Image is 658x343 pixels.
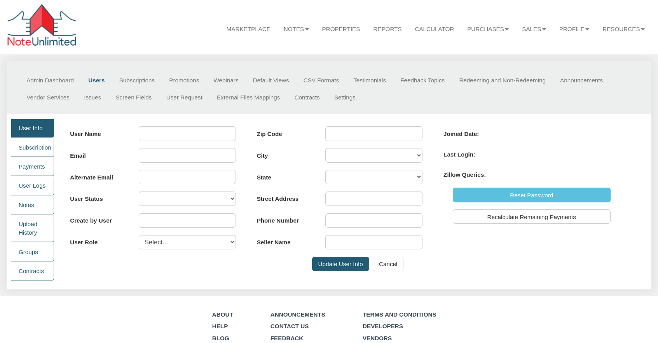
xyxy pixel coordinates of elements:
a: Upload History [11,215,54,242]
input: Recalculate Remaining Payments [453,209,611,224]
label: Street Address [257,192,318,203]
label: Email [70,148,131,160]
a: Settings [327,89,363,106]
label: User Role [70,235,131,247]
a: Promotions [162,71,206,89]
a: Notes [277,19,316,40]
input: Update User Info [312,257,369,271]
a: Contact Us [271,323,309,329]
a: Terms and Conditions [363,311,436,318]
a: Resources [596,19,651,40]
a: Help [212,323,228,329]
a: Vendor Services [19,89,77,106]
a: Reports [367,19,408,40]
a: Contracts [287,89,327,106]
a: Profile [553,19,596,40]
a: Announcements [271,311,325,318]
a: Webinars [206,71,246,89]
a: Payments [11,158,54,176]
a: Announcements [553,71,610,89]
label: Zillow Queries: [443,167,536,179]
input: Cancel [373,257,403,271]
a: Feedback Topics [393,71,452,89]
a: Sales [515,19,552,40]
label: User Name [70,126,131,138]
a: Groups [11,243,54,261]
label: State [257,170,318,181]
a: User Info [11,119,54,138]
a: Testimonials [346,71,393,89]
label: Alternate Email [70,170,131,181]
a: User Logs [11,177,54,195]
a: Default Views [246,71,296,89]
label: Seller Name [257,235,318,247]
a: Calculator [408,19,461,40]
a: About [212,311,233,318]
a: Marketplace [220,19,277,40]
a: Purchases [461,19,515,40]
label: Zip Code [257,126,318,138]
a: Vendors [363,335,392,341]
a: User Request [159,89,209,106]
a: Users [81,71,112,89]
a: Redeeming and Non-Redeeming [452,71,553,89]
label: User Status [70,192,131,203]
input: Reset Password [453,188,611,202]
a: Feedback [271,335,304,341]
label: City [257,148,318,160]
a: Developers [363,323,403,329]
a: CSV Formats [296,71,346,89]
a: Contracts [11,262,54,280]
a: Issues [77,89,108,106]
label: Create by User [70,213,131,225]
a: Properties [316,19,367,40]
a: Notes [11,196,54,214]
label: Joined Date: [443,126,536,138]
a: Screen Fields [108,89,159,106]
label: Last Login: [443,147,536,158]
a: Subscriptions [112,71,162,89]
a: Admin Dashboard [19,71,81,89]
a: Subscription [11,138,54,157]
a: Blog [212,335,229,341]
label: Phone Number [257,213,318,225]
a: External Files Mappings [209,89,287,106]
